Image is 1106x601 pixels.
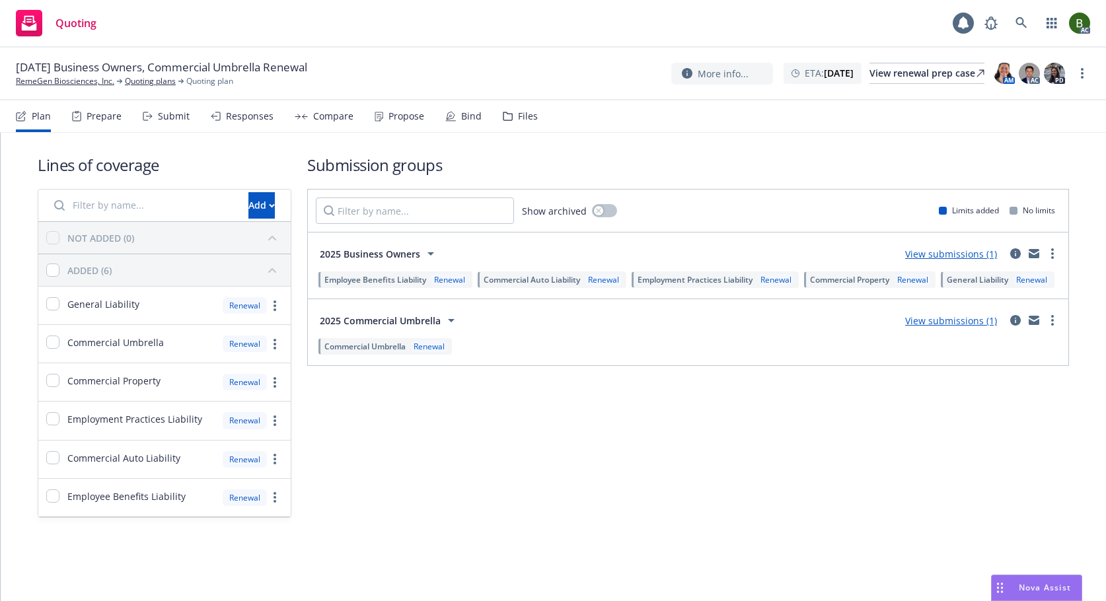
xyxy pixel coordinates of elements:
span: Commercial Property [810,274,889,285]
h1: Submission groups [307,154,1069,176]
a: Search [1008,10,1035,36]
div: NOT ADDED (0) [67,231,134,245]
span: 2025 Business Owners [320,247,420,261]
a: RemeGen Biosciences, Inc. [16,75,114,87]
div: View renewal prep case [869,63,984,83]
div: Renewal [895,274,931,285]
a: Report a Bug [978,10,1004,36]
span: Commercial Umbrella [67,336,164,349]
a: more [1045,312,1060,328]
h1: Lines of coverage [38,154,291,176]
span: Commercial Property [67,374,161,388]
strong: [DATE] [824,67,854,79]
button: Nova Assist [991,575,1082,601]
img: photo [994,63,1015,84]
a: more [267,413,283,429]
div: Renewal [431,274,468,285]
a: Switch app [1039,10,1065,36]
div: Submit [158,111,190,122]
div: Renewal [223,374,267,390]
a: Quoting plans [125,75,176,87]
div: Responses [226,111,274,122]
div: Plan [32,111,51,122]
div: No limits [1010,205,1055,216]
div: Bind [461,111,482,122]
div: Renewal [758,274,794,285]
a: View submissions (1) [905,314,997,327]
div: Renewal [223,489,267,506]
span: Quoting plan [186,75,233,87]
div: Compare [313,111,353,122]
button: 2025 Business Owners [316,240,443,267]
span: Show archived [522,204,587,218]
a: more [267,336,283,352]
a: more [1045,246,1060,262]
div: Propose [388,111,424,122]
a: View renewal prep case [869,63,984,84]
img: photo [1069,13,1090,34]
a: Quoting [11,5,102,42]
div: Renewal [223,451,267,468]
span: [DATE] Business Owners, Commercial Umbrella Renewal [16,59,307,75]
span: Employee Benefits Liability [324,274,426,285]
span: Commercial Umbrella [324,341,406,352]
a: View submissions (1) [905,248,997,260]
img: photo [1044,63,1065,84]
img: photo [1019,63,1040,84]
a: circleInformation [1008,246,1023,262]
button: Add [248,192,275,219]
span: Nova Assist [1019,582,1071,593]
span: General Liability [67,297,139,311]
a: more [267,298,283,314]
a: more [267,489,283,505]
a: more [267,374,283,390]
div: Prepare [87,111,122,122]
span: Employee Benefits Liability [67,489,186,503]
button: ADDED (6) [67,260,283,281]
span: General Liability [947,274,1008,285]
span: Employment Practices Liability [638,274,753,285]
div: Add [248,193,275,218]
button: More info... [671,63,773,85]
a: more [267,451,283,467]
span: Commercial Auto Liability [67,451,180,465]
div: Renewal [411,341,447,352]
span: Quoting [55,18,96,28]
a: mail [1026,312,1042,328]
div: Files [518,111,538,122]
span: Commercial Auto Liability [484,274,580,285]
span: 2025 Commercial Umbrella [320,314,441,328]
a: more [1074,65,1090,81]
div: Renewal [585,274,622,285]
div: Limits added [939,205,999,216]
div: Renewal [223,412,267,429]
input: Filter by name... [46,192,240,219]
button: 2025 Commercial Umbrella [316,307,463,334]
input: Filter by name... [316,197,514,224]
div: ADDED (6) [67,264,112,277]
a: mail [1026,246,1042,262]
div: Drag to move [992,575,1008,600]
div: Renewal [223,336,267,352]
a: circleInformation [1008,312,1023,328]
div: Renewal [1014,274,1050,285]
span: More info... [698,67,749,81]
span: Employment Practices Liability [67,412,202,426]
span: ETA : [805,66,854,80]
button: NOT ADDED (0) [67,227,283,248]
div: Renewal [223,297,267,314]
